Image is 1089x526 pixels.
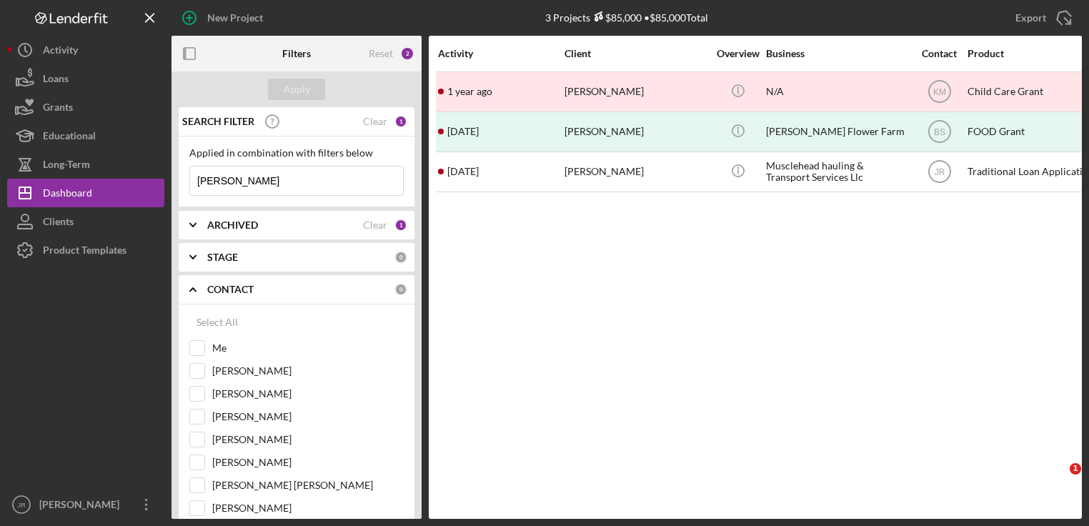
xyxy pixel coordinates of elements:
[438,48,563,59] div: Activity
[394,283,407,296] div: 0
[545,11,708,24] div: 3 Projects • $85,000 Total
[212,341,404,355] label: Me
[197,308,238,337] div: Select All
[212,501,404,515] label: [PERSON_NAME]
[43,36,78,68] div: Activity
[207,219,258,231] b: ARCHIVED
[766,73,909,111] div: N/A
[933,87,946,97] text: KM
[7,64,164,93] button: Loans
[565,48,707,59] div: Client
[934,167,945,177] text: JR
[369,48,393,59] div: Reset
[447,86,492,97] time: 2024-03-13 06:24
[7,150,164,179] button: Long-Term
[766,48,909,59] div: Business
[394,219,407,232] div: 1
[7,490,164,519] button: JR[PERSON_NAME]
[7,93,164,121] button: Grants
[212,410,404,424] label: [PERSON_NAME]
[7,236,164,264] button: Product Templates
[282,48,311,59] b: Filters
[212,478,404,492] label: [PERSON_NAME] [PERSON_NAME]
[565,73,707,111] div: [PERSON_NAME]
[189,147,404,159] div: Applied in combination with filters below
[212,455,404,470] label: [PERSON_NAME]
[207,4,263,32] div: New Project
[43,179,92,211] div: Dashboard
[212,364,404,378] label: [PERSON_NAME]
[1070,463,1081,475] span: 1
[43,236,126,268] div: Product Templates
[766,113,909,151] div: [PERSON_NAME] Flower Farm
[7,179,164,207] button: Dashboard
[189,308,245,337] button: Select All
[394,251,407,264] div: 0
[212,432,404,447] label: [PERSON_NAME]
[207,252,238,263] b: STAGE
[711,48,765,59] div: Overview
[933,127,945,137] text: BS
[7,36,164,64] button: Activity
[363,219,387,231] div: Clear
[1015,4,1046,32] div: Export
[590,11,642,24] div: $85,000
[268,79,325,100] button: Apply
[43,64,69,96] div: Loans
[1001,4,1082,32] button: Export
[400,46,414,61] div: 2
[284,79,310,100] div: Apply
[447,166,479,177] time: 2025-09-08 22:05
[43,150,90,182] div: Long-Term
[43,207,74,239] div: Clients
[182,116,254,127] b: SEARCH FILTER
[7,207,164,236] button: Clients
[43,121,96,154] div: Educational
[394,115,407,128] div: 1
[913,48,966,59] div: Contact
[766,153,909,191] div: Musclehead hauling & Transport Services Llc
[363,116,387,127] div: Clear
[447,126,479,137] time: 2025-06-24 13:22
[7,121,164,150] button: Educational
[565,153,707,191] div: [PERSON_NAME]
[207,284,254,295] b: CONTACT
[36,490,129,522] div: [PERSON_NAME]
[43,93,73,125] div: Grants
[17,501,26,509] text: JR
[171,4,277,32] button: New Project
[212,387,404,401] label: [PERSON_NAME]
[565,113,707,151] div: [PERSON_NAME]
[1040,463,1075,497] iframe: Intercom live chat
